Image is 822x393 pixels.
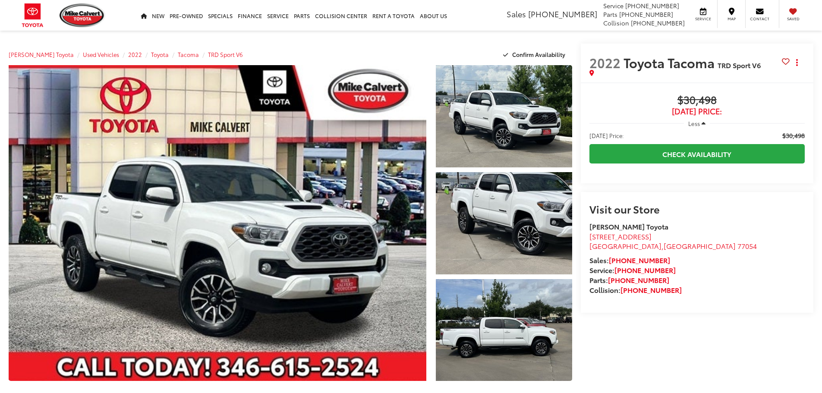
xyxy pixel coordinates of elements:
img: Mike Calvert Toyota [60,3,105,27]
strong: Sales: [589,255,670,265]
button: Actions [790,55,805,70]
a: Used Vehicles [83,50,119,58]
a: [PHONE_NUMBER] [608,275,669,285]
img: 2022 Toyota Tacoma TRD Sport V6 [434,278,573,382]
a: Check Availability [589,144,805,163]
span: [PHONE_NUMBER] [528,8,597,19]
strong: [PERSON_NAME] Toyota [589,221,668,231]
span: [PHONE_NUMBER] [619,10,673,19]
h2: Visit our Store [589,203,805,214]
span: Contact [750,16,769,22]
img: 2022 Toyota Tacoma TRD Sport V6 [434,171,573,275]
span: [DATE] Price: [589,107,805,116]
span: [DATE] Price: [589,131,624,140]
strong: Parts: [589,275,669,285]
strong: Collision: [589,285,682,295]
button: Confirm Availability [498,47,572,62]
span: 2022 [589,53,620,72]
a: [PERSON_NAME] Toyota [9,50,74,58]
a: Expand Photo 2 [436,172,572,274]
span: [PHONE_NUMBER] [625,1,679,10]
span: [GEOGRAPHIC_DATA] [589,241,661,251]
span: 77054 [737,241,757,251]
span: [STREET_ADDRESS] [589,231,652,241]
span: Saved [784,16,803,22]
strong: Service: [589,265,676,275]
img: 2022 Toyota Tacoma TRD Sport V6 [4,63,430,383]
span: Parts [603,10,617,19]
a: 2022 [128,50,142,58]
span: Sales [507,8,526,19]
span: Service [693,16,713,22]
a: Tacoma [178,50,199,58]
a: [PHONE_NUMBER] [620,285,682,295]
a: Expand Photo 3 [436,279,572,381]
a: Toyota [151,50,169,58]
span: , [589,241,757,251]
span: dropdown dots [796,59,798,66]
button: Less [684,116,710,131]
span: Map [722,16,741,22]
span: Toyota Tacoma [624,53,718,72]
a: Expand Photo 0 [9,65,426,381]
img: 2022 Toyota Tacoma TRD Sport V6 [434,64,573,168]
a: [PHONE_NUMBER] [614,265,676,275]
span: TRD Sport V6 [718,60,761,70]
a: Expand Photo 1 [436,65,572,167]
span: [PHONE_NUMBER] [631,19,685,27]
span: Service [603,1,624,10]
span: Collision [603,19,629,27]
span: Less [688,119,700,127]
span: [GEOGRAPHIC_DATA] [664,241,736,251]
a: [PHONE_NUMBER] [609,255,670,265]
span: $30,498 [782,131,805,140]
span: $30,498 [589,94,805,107]
a: TRD Sport V6 [208,50,243,58]
span: Confirm Availability [512,50,565,58]
a: [STREET_ADDRESS] [GEOGRAPHIC_DATA],[GEOGRAPHIC_DATA] 77054 [589,231,757,251]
